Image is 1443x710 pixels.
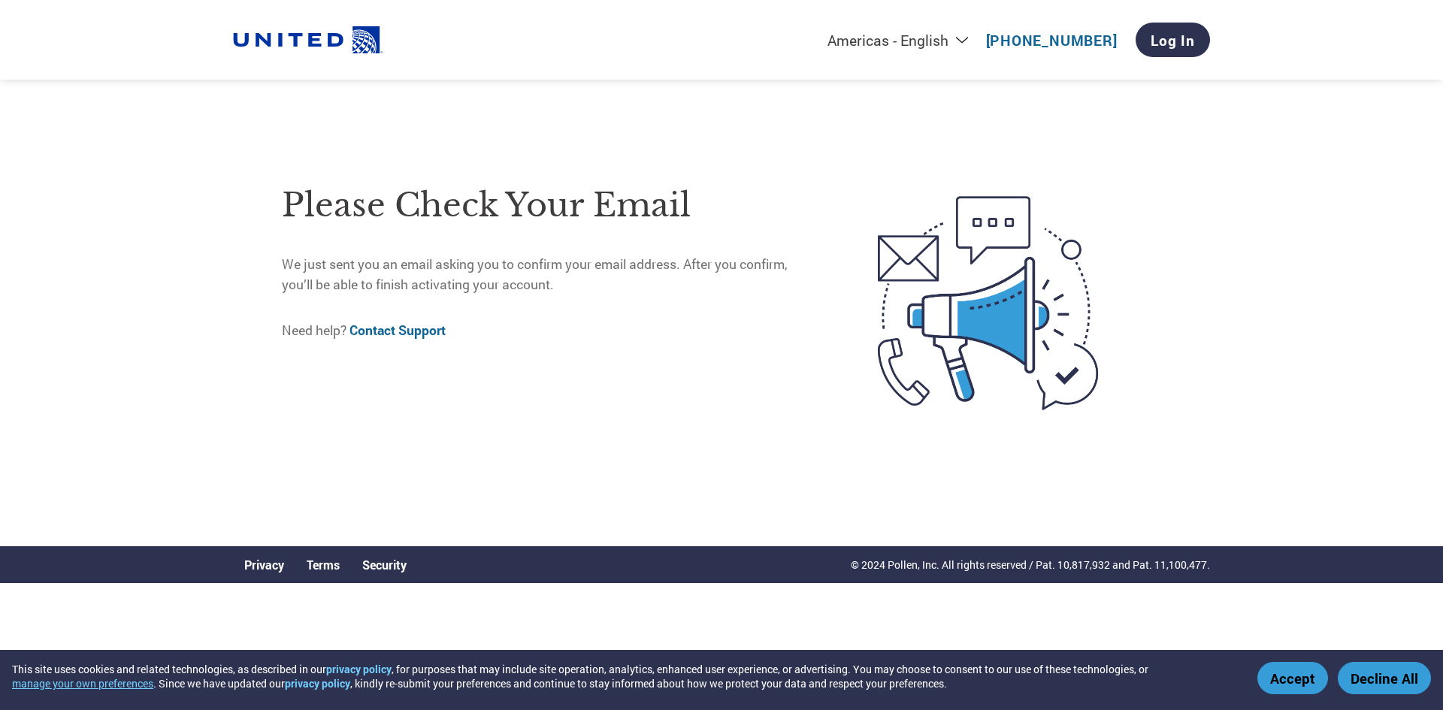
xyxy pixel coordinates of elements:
[1338,662,1431,694] button: Decline All
[12,662,1236,690] div: This site uses cookies and related technologies, as described in our , for purposes that may incl...
[233,20,383,61] img: United Airlines
[349,322,446,339] a: Contact Support
[12,676,153,690] button: manage your own preferences
[986,31,1118,50] a: [PHONE_NUMBER]
[282,321,815,340] p: Need help?
[851,557,1210,573] p: © 2024 Pollen, Inc. All rights reserved / Pat. 10,817,932 and Pat. 11,100,477.
[326,662,392,676] a: privacy policy
[1136,23,1210,57] a: Log In
[244,557,284,573] a: Privacy
[285,676,350,690] a: privacy policy
[815,169,1161,437] img: open-email
[362,557,407,573] a: Security
[307,557,340,573] a: Terms
[282,255,815,295] p: We just sent you an email asking you to confirm your email address. After you confirm, you’ll be ...
[1257,662,1328,694] button: Accept
[282,181,815,230] h1: Please check your email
